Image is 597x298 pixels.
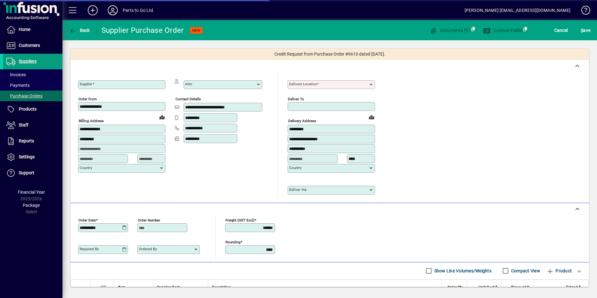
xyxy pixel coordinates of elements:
app-page-header-button: Back [62,25,97,36]
span: Payments [6,83,30,88]
a: Invoices [3,69,62,80]
a: Reports [3,133,62,149]
div: Parts to Go Ltd. [123,5,155,15]
a: Purchase Orders [3,91,62,101]
button: Product [543,265,575,276]
span: Documents (0) [429,28,470,33]
span: Item [118,284,126,291]
span: Reports [19,138,34,143]
label: Compact View [510,268,540,274]
button: Profile [103,5,123,16]
span: Suppliers [19,59,37,64]
mat-label: Deliver To [288,97,304,101]
span: Settings [19,154,35,159]
span: Financial Year [18,190,45,195]
mat-label: Required by [80,247,99,251]
span: Products [19,107,37,112]
mat-label: Deliver via [289,187,306,192]
button: Add [83,5,103,16]
mat-label: Rounding [225,240,240,244]
span: NEW [192,28,200,32]
a: Products [3,102,62,117]
mat-label: Order number [138,218,160,222]
mat-label: Order date [78,218,96,222]
span: Support [19,170,34,175]
mat-label: Delivery Location [289,82,317,86]
button: Save [579,25,592,36]
a: Knowledge Base [577,1,589,22]
a: Settings [3,149,62,165]
mat-label: Country [80,166,92,170]
span: Supplier Code [157,284,180,291]
button: Back [67,25,91,36]
a: View on map [157,112,167,122]
button: Cancel [553,25,570,36]
mat-label: Supplier [80,82,92,86]
mat-label: Country [289,166,302,170]
span: Order Qty [447,284,463,291]
span: Credit Request from Purchase Order #9610 dated [DATE]. [274,51,385,57]
span: Invoices [6,72,26,77]
div: [PERSON_NAME] [EMAIL_ADDRESS][DOMAIN_NAME] [465,5,570,15]
a: Support [3,165,62,181]
mat-label: Order from [78,97,97,101]
span: Custom Fields [483,28,522,33]
span: Cancel [554,25,568,35]
span: Discount % [511,284,530,291]
span: Home [19,27,30,32]
a: Staff [3,117,62,133]
span: Staff [19,122,28,127]
span: Customers [19,43,40,48]
mat-label: Ordered by [139,247,157,251]
label: Show Line Volumes/Weights [433,268,491,274]
div: Supplier Purchase Order [101,25,184,35]
span: ave [581,25,590,35]
a: Customers [3,38,62,53]
button: Custom Fields [481,25,524,36]
span: S [581,28,583,33]
span: Description [212,284,231,291]
span: Unit Cost $ [479,284,497,291]
a: Home [3,22,62,37]
span: Back [69,28,90,33]
a: Payments [3,80,62,91]
span: Purchase Orders [6,93,42,98]
mat-label: Attn [185,82,192,86]
span: Product [546,266,572,276]
button: Documents (0) [428,25,471,36]
span: Extend $ [566,284,581,291]
mat-label: Freight (GST excl) [225,218,254,222]
span: Package [23,203,40,208]
a: View on map [367,112,377,122]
